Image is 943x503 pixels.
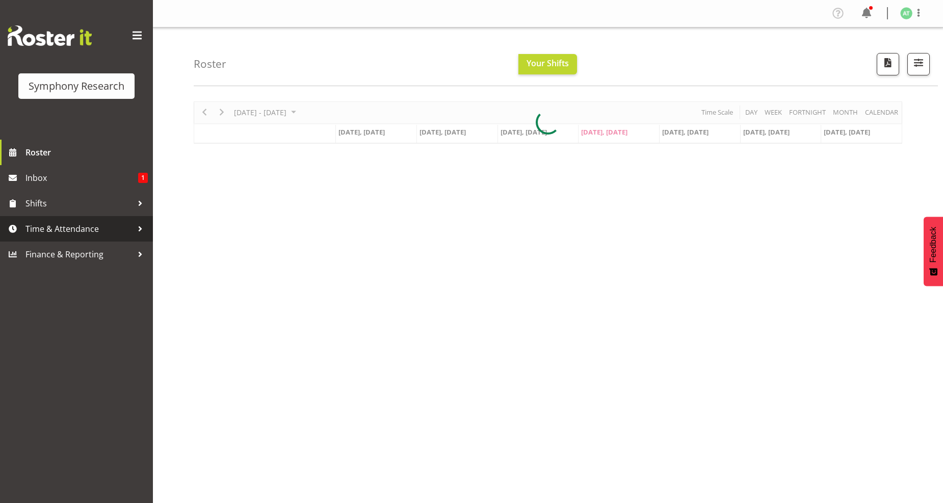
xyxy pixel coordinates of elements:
button: Your Shifts [518,54,577,74]
img: angela-tunnicliffe1838.jpg [900,7,912,19]
span: 1 [138,173,148,183]
span: Roster [25,145,148,160]
span: Feedback [929,227,938,262]
span: Shifts [25,196,133,211]
span: Inbox [25,170,138,186]
button: Download a PDF of the roster according to the set date range. [877,53,899,75]
span: Time & Attendance [25,221,133,236]
span: Your Shifts [527,58,569,69]
button: Filter Shifts [907,53,930,75]
img: Rosterit website logo [8,25,92,46]
button: Feedback - Show survey [924,217,943,286]
h4: Roster [194,58,226,70]
span: Finance & Reporting [25,247,133,262]
div: Symphony Research [29,78,124,94]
